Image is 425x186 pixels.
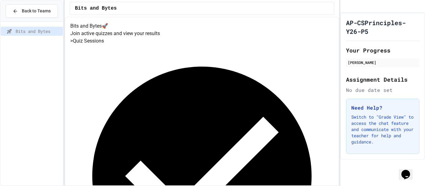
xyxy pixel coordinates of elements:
[22,8,51,14] span: Back to Teams
[16,28,60,34] span: Bits and Bytes
[346,18,419,36] h1: AP-CSPrinciples-Y26-P5
[346,86,419,94] div: No due date set
[399,161,419,180] iframe: chat widget
[6,4,58,18] button: Back to Teams
[351,104,414,111] h3: Need Help?
[346,75,419,84] h2: Assignment Details
[70,22,334,30] h4: Bits and Bytes 🚀
[70,30,334,37] p: Join active quizzes and view your results
[346,46,419,55] h2: Your Progress
[351,114,414,145] p: Switch to "Grade View" to access the chat feature and communicate with your teacher for help and ...
[75,5,117,12] span: Bits and Bytes
[348,60,418,65] div: [PERSON_NAME]
[70,37,334,45] h5: > Quiz Sessions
